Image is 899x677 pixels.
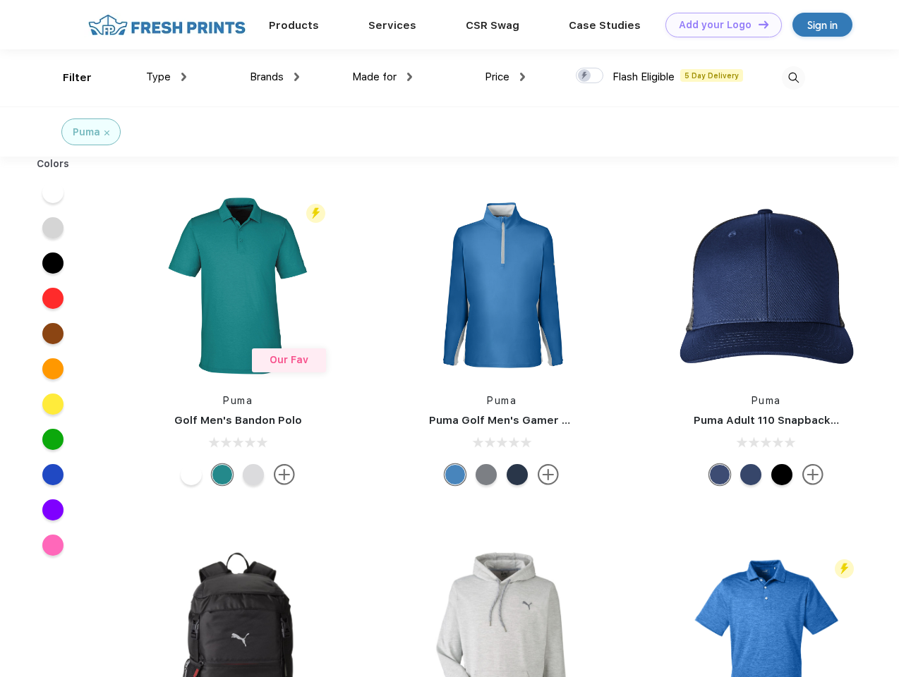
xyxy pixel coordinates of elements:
img: dropdown.png [294,73,299,81]
img: dropdown.png [520,73,525,81]
img: DT [759,20,768,28]
img: more.svg [538,464,559,485]
img: flash_active_toggle.svg [835,559,854,578]
img: dropdown.png [407,73,412,81]
div: Peacoat with Qut Shd [740,464,761,485]
div: Sign in [807,17,838,33]
div: Peacoat Qut Shd [709,464,730,485]
div: Puma [73,125,100,140]
div: Filter [63,70,92,86]
a: Sign in [792,13,852,37]
span: Brands [250,71,284,83]
span: Our Fav [270,354,308,365]
div: Quiet Shade [476,464,497,485]
a: Puma [223,395,253,406]
a: CSR Swag [466,19,519,32]
img: desktop_search.svg [782,66,805,90]
span: Flash Eligible [613,71,675,83]
img: more.svg [802,464,823,485]
div: Add your Logo [679,19,752,31]
a: Puma [487,395,517,406]
img: flash_active_toggle.svg [306,204,325,223]
img: dropdown.png [181,73,186,81]
span: Price [485,71,509,83]
a: Golf Men's Bandon Polo [174,414,302,427]
img: fo%20logo%202.webp [84,13,250,37]
span: 5 Day Delivery [680,69,743,82]
div: High Rise [243,464,264,485]
div: Bright White [181,464,202,485]
a: Products [269,19,319,32]
div: Navy Blazer [507,464,528,485]
img: more.svg [274,464,295,485]
a: Puma [752,395,781,406]
a: Puma Golf Men's Gamer Golf Quarter-Zip [429,414,652,427]
img: func=resize&h=266 [408,192,596,379]
span: Made for [352,71,397,83]
div: Bright Cobalt [445,464,466,485]
span: Type [146,71,171,83]
img: func=resize&h=266 [144,192,332,379]
div: Pma Blk Pma Blk [771,464,792,485]
img: func=resize&h=266 [672,192,860,379]
div: Green Lagoon [212,464,233,485]
div: Colors [26,157,80,171]
img: filter_cancel.svg [104,130,109,135]
a: Services [368,19,416,32]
